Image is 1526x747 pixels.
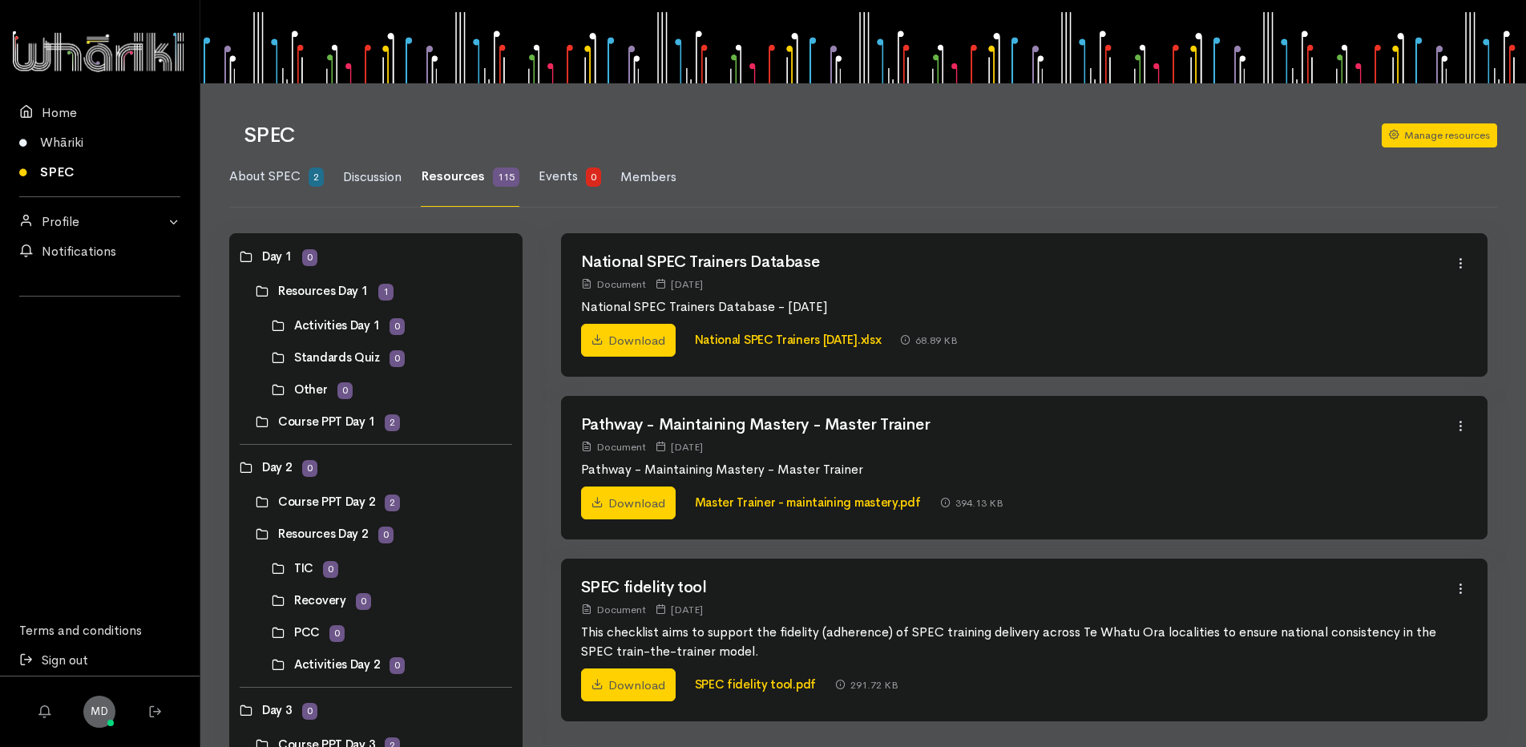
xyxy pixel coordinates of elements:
div: 394.13 KB [940,495,1003,511]
div: Document [581,276,646,293]
span: 2 [309,168,324,187]
div: [DATE] [656,438,703,455]
span: About SPEC [229,168,301,184]
h2: SPEC fidelity tool [581,579,1455,596]
p: National SPEC Trainers Database - [DATE] [581,297,1455,317]
a: SPEC fidelity tool.pdf [695,676,816,692]
h2: National SPEC Trainers Database [581,253,1455,271]
div: [DATE] [656,601,703,618]
div: [DATE] [656,276,703,293]
a: Download [581,668,676,702]
span: Events [539,168,578,184]
span: Discussion [343,168,402,185]
a: About SPEC 2 [229,147,324,207]
a: Events 0 [539,147,601,207]
a: Manage resources [1382,123,1497,147]
span: Members [620,168,676,185]
h2: Pathway - Maintaining Mastery - Master Trainer [581,416,1455,434]
a: Download [581,324,676,357]
div: 291.72 KB [835,676,898,693]
span: 115 [493,168,519,187]
a: Resources 115 [421,147,519,207]
div: Follow us on LinkedIn [19,306,180,345]
span: Resources [421,168,485,184]
h1: SPEC [244,124,1362,147]
div: Document [581,601,646,618]
span: 0 [586,168,601,187]
iframe: LinkedIn Embedded Content [68,306,132,325]
p: This checklist aims to support the fidelity (adherence) of SPEC training delivery across Te Whatu... [581,623,1455,661]
div: Document [581,438,646,455]
a: Discussion [343,148,402,207]
a: National SPEC Trainers [DATE].xlsx [695,332,882,347]
div: 68.89 KB [900,332,958,349]
p: Pathway - Maintaining Mastery - Master Trainer [581,460,1455,479]
a: Members [620,148,676,207]
a: Download [581,487,676,520]
a: MD [83,696,115,728]
a: Master Trainer - maintaining mastery.pdf [695,495,921,510]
